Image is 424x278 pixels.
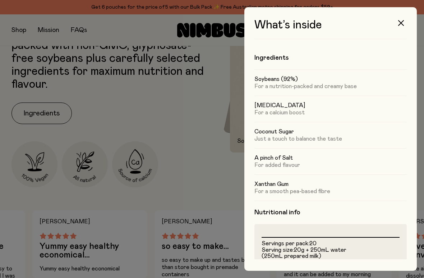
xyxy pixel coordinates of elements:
p: For added flavour [254,161,407,169]
p: For a nutrition-packed and creamy base [254,83,407,90]
span: 20g + 250mL water (250mL prepared milk) [262,247,346,259]
span: 20 [309,241,317,246]
h5: Coconut Sugar [254,128,407,135]
h5: A pinch of Salt [254,154,407,161]
h5: Xanthan Gum [254,181,407,188]
h5: [MEDICAL_DATA] [254,102,407,109]
li: Servings per pack: [262,241,400,247]
li: Serving size: [262,247,400,260]
h4: Ingredients [254,54,407,62]
h3: What’s inside [254,19,407,39]
p: Just a touch to balance the taste [254,135,407,142]
h5: Soybeans (92%) [254,76,407,83]
p: For a smooth pea-based fibre [254,188,407,195]
h4: Nutritional info [254,208,407,217]
p: For a calcium boost [254,109,407,116]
